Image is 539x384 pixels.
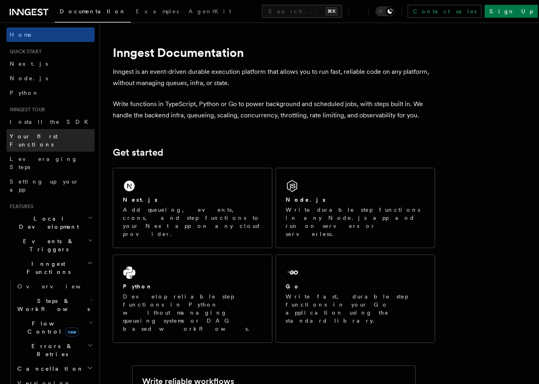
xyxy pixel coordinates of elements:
span: Node.js [10,75,48,81]
a: Next.js [6,56,95,71]
a: Setting up your app [6,174,95,197]
button: Toggle dark mode [375,6,395,16]
a: Python [6,86,95,100]
h2: Go [286,282,300,290]
span: Inngest tour [6,106,45,113]
a: Home [6,27,95,42]
a: Node.js [6,71,95,86]
span: Documentation [60,8,126,15]
button: Flow Controlnew [14,316,95,339]
span: Features [6,203,33,210]
button: Local Development [6,211,95,234]
button: Events & Triggers [6,234,95,257]
span: Errors & Retries [14,342,87,358]
p: Write functions in TypeScript, Python or Go to power background and scheduled jobs, with steps bu... [113,98,435,121]
h1: Inngest Documentation [113,45,435,60]
span: Leveraging Steps [10,156,78,170]
a: Get started [113,147,163,158]
button: Search...⌘K [262,5,342,18]
a: Node.jsWrite durable step functions in any Node.js app and run on servers or serverless. [276,168,435,248]
h2: Python [123,282,153,290]
span: Python [10,90,39,96]
span: Cancellation [14,365,84,373]
span: Steps & Workflows [14,297,90,313]
a: GoWrite fast, durable step functions in your Go application using the standard library. [276,255,435,343]
p: Add queueing, events, crons, and step functions to your Next app on any cloud provider. [123,206,262,238]
button: Inngest Functions [6,257,95,279]
a: PythonDevelop reliable step functions in Python without managing queueing systems or DAG based wo... [113,255,272,343]
span: new [65,328,79,336]
span: Events & Triggers [6,237,88,253]
span: Quick start [6,48,41,55]
span: Flow Control [14,319,89,336]
a: Your first Functions [6,129,95,152]
h2: Node.js [286,196,325,204]
a: Sign Up [485,5,538,18]
p: Inngest is an event-driven durable execution platform that allows you to run fast, reliable code ... [113,66,435,89]
a: Examples [131,2,184,22]
span: Home [10,31,32,39]
span: Your first Functions [10,133,58,148]
span: Local Development [6,215,88,231]
span: Setting up your app [10,178,79,193]
kbd: ⌘K [326,7,337,15]
a: Documentation [55,2,131,23]
span: AgentKit [189,8,231,15]
h2: Next.js [123,196,158,204]
button: Cancellation [14,361,95,376]
a: Overview [14,279,95,294]
a: Next.jsAdd queueing, events, crons, and step functions to your Next app on any cloud provider. [113,168,272,248]
span: Install the SDK [10,119,93,125]
button: Steps & Workflows [14,294,95,316]
span: Next.js [10,61,48,67]
button: Errors & Retries [14,339,95,361]
span: Inngest Functions [6,260,87,276]
a: AgentKit [184,2,236,22]
p: Write durable step functions in any Node.js app and run on servers or serverless. [286,206,425,238]
a: Contact sales [408,5,481,18]
p: Develop reliable step functions in Python without managing queueing systems or DAG based workflows. [123,292,262,333]
p: Write fast, durable step functions in your Go application using the standard library. [286,292,425,325]
span: Overview [17,283,100,290]
a: Leveraging Steps [6,152,95,174]
span: Examples [136,8,179,15]
a: Install the SDK [6,115,95,129]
